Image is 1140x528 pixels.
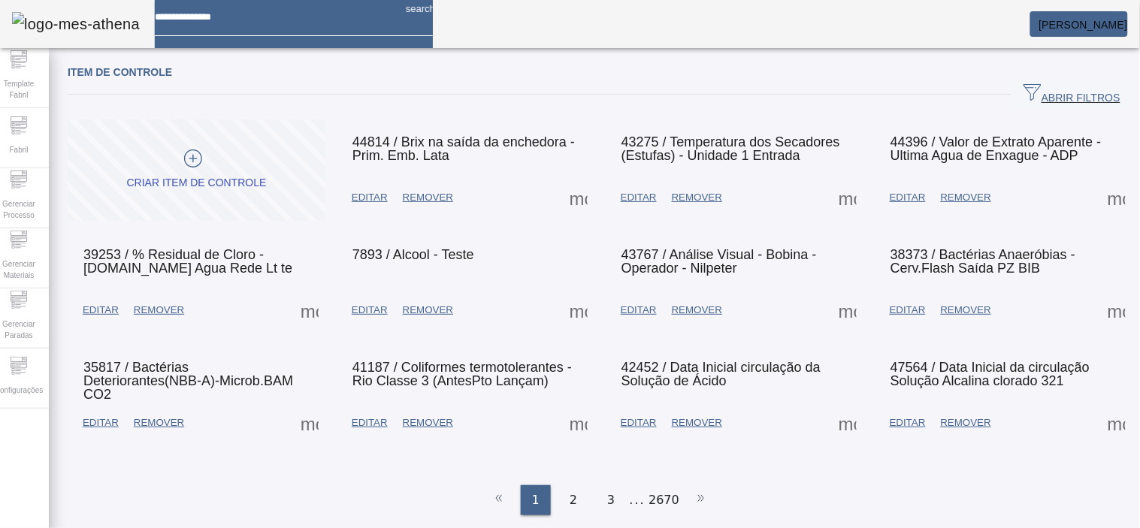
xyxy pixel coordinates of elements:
span: REMOVER [672,190,722,205]
span: 43767 / Análise Visual - Bobina - Operador - Nilpeter [621,247,817,276]
span: EDITAR [621,415,657,430]
span: REMOVER [941,190,991,205]
span: REMOVER [403,190,453,205]
button: EDITAR [344,409,395,436]
button: Mais [565,409,592,436]
span: 44396 / Valor de Extrato Aparente - Ultima Agua de Enxague - ADP [891,134,1102,163]
span: 38373 / Bactérias Anaeróbias -Cerv.Flash Saída PZ BIB [891,247,1075,276]
button: EDITAR [344,297,395,324]
button: Mais [834,184,861,211]
button: ABRIR FILTROS [1011,81,1132,108]
button: EDITAR [344,184,395,211]
li: 2670 [649,485,679,515]
span: REMOVER [672,303,722,318]
span: REMOVER [134,303,184,318]
span: EDITAR [83,303,119,318]
button: REMOVER [126,409,192,436]
button: EDITAR [613,184,664,211]
span: REMOVER [672,415,722,430]
img: logo-mes-athena [12,12,140,36]
button: REMOVER [126,297,192,324]
button: EDITAR [882,409,933,436]
button: REMOVER [395,297,461,324]
span: EDITAR [83,415,119,430]
button: REMOVER [933,297,999,324]
button: EDITAR [882,297,933,324]
span: Item de controle [68,66,172,78]
button: REMOVER [395,409,461,436]
button: Mais [565,297,592,324]
button: Mais [1103,297,1130,324]
span: EDITAR [890,415,926,430]
span: 44814 / Brix na saída da enchedora - Prim. Emb. Lata [352,134,575,163]
span: EDITAR [352,190,388,205]
span: 41187 / Coliformes termotolerantes - Rio Classe 3 (AntesPto Lançam) [352,360,572,388]
span: REMOVER [134,415,184,430]
span: REMOVER [403,303,453,318]
span: 2 [570,491,577,509]
span: 7893 / Alcool - Teste [352,247,474,262]
button: EDITAR [613,409,664,436]
button: Mais [565,184,592,211]
span: REMOVER [941,415,991,430]
span: ABRIR FILTROS [1024,83,1120,106]
button: REMOVER [664,409,730,436]
button: EDITAR [613,297,664,324]
button: REMOVER [395,184,461,211]
span: 47564 / Data Inicial da circulação Solução Alcalina clorado 321 [891,360,1090,388]
button: REMOVER [664,297,730,324]
button: REMOVER [933,409,999,436]
span: EDITAR [890,190,926,205]
div: Criar item de controle [127,176,267,191]
button: Mais [296,297,323,324]
span: 35817 / Bactérias Deteriorantes(NBB-A)-Microb.BAM CO2 [83,360,293,402]
button: Mais [834,409,861,436]
button: Mais [296,409,323,436]
span: 42452 / Data Inicial circulação da Solução de Ácido [621,360,821,388]
button: Mais [1103,184,1130,211]
button: Mais [1103,409,1130,436]
span: EDITAR [352,415,388,430]
span: 39253 / % Residual de Cloro - [DOMAIN_NAME] Agua Rede Lt te [83,247,292,276]
button: Criar item de controle [68,119,325,221]
span: Fabril [5,140,32,160]
li: ... [630,485,645,515]
span: EDITAR [890,303,926,318]
span: EDITAR [352,303,388,318]
span: 43275 / Temperatura dos Secadores (Estufas) - Unidade 1 Entrada [621,134,840,163]
span: EDITAR [621,190,657,205]
span: [PERSON_NAME] [1039,19,1128,31]
button: EDITAR [882,184,933,211]
button: REMOVER [664,184,730,211]
span: EDITAR [621,303,657,318]
button: REMOVER [933,184,999,211]
span: 3 [607,491,615,509]
button: EDITAR [75,409,126,436]
button: EDITAR [75,297,126,324]
span: REMOVER [403,415,453,430]
button: Mais [834,297,861,324]
span: REMOVER [941,303,991,318]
